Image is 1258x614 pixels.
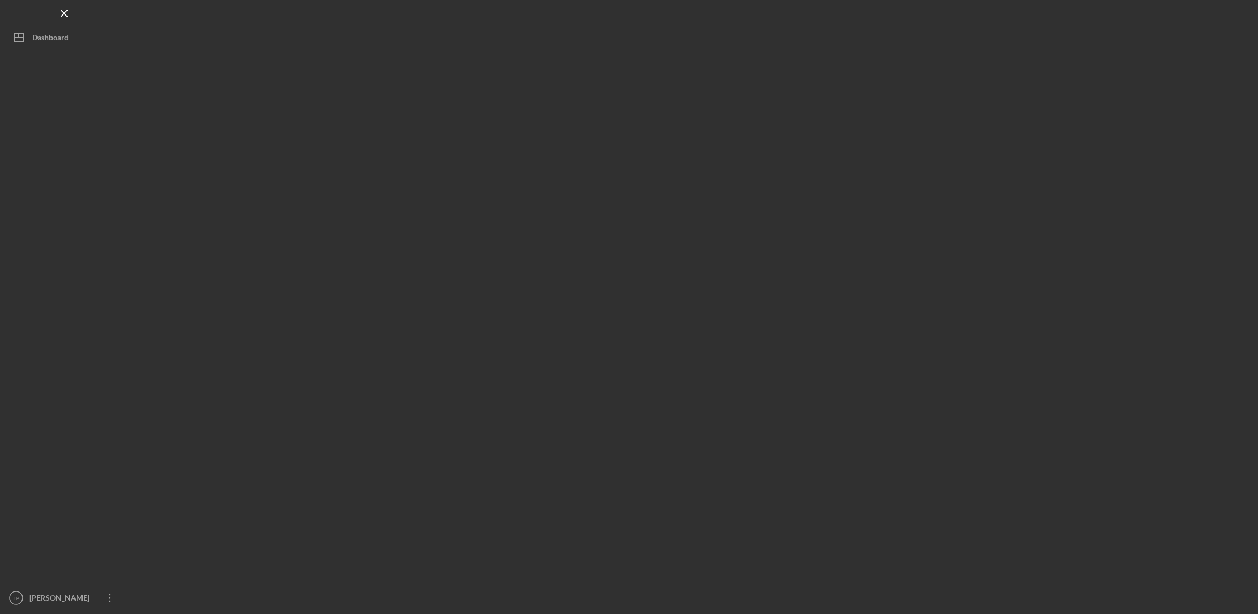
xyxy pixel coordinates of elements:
[32,27,69,51] div: Dashboard
[5,27,123,48] button: Dashboard
[5,587,123,609] button: TP[PERSON_NAME]
[27,587,96,611] div: [PERSON_NAME]
[13,595,19,601] text: TP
